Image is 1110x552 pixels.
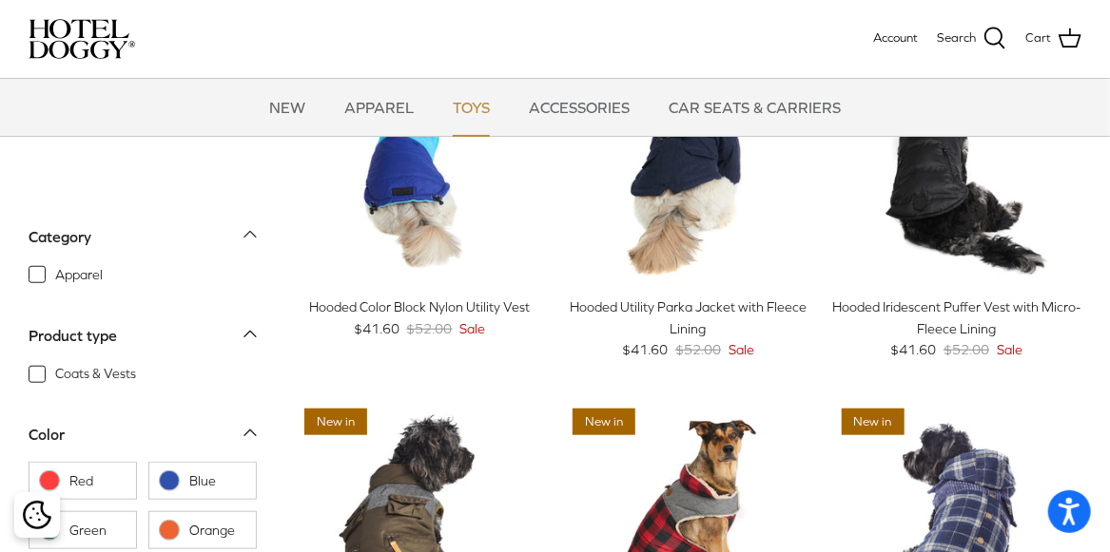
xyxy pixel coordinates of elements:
[295,296,544,339] a: Hooded Color Block Nylon Utility Vest $41.60 $52.00 Sale
[304,409,367,436] span: New in
[55,364,136,383] span: Coats & Vests
[652,79,858,136] a: CAR SEATS & CARRIERS
[563,296,812,339] div: Hooded Utility Parka Jacket with Fleece Lining
[832,296,1081,339] div: Hooded Iridescent Puffer Vest with Micro-Fleece Lining
[573,409,635,436] span: New in
[937,27,1006,51] a: Search
[460,318,486,339] span: Sale
[55,265,103,284] span: Apparel
[69,521,127,540] span: Green
[1025,29,1051,48] span: Cart
[832,296,1081,360] a: Hooded Iridescent Puffer Vest with Micro-Fleece Lining $41.60 $52.00 Sale
[29,19,135,59] img: hoteldoggycom
[563,38,812,287] a: Hooded Utility Parka Jacket with Fleece Lining
[29,320,257,363] a: Product type
[29,419,257,462] a: Color
[354,318,399,339] span: $41.60
[295,296,544,317] div: Hooded Color Block Nylon Utility Vest
[252,79,322,136] a: NEW
[29,423,65,447] div: Color
[729,339,754,360] span: Sale
[436,79,507,136] a: TOYS
[14,492,60,538] div: Cookie policy
[563,296,812,360] a: Hooded Utility Parka Jacket with Fleece Lining $41.60 $52.00 Sale
[944,339,989,360] span: $52.00
[327,79,431,136] a: APPAREL
[873,30,918,45] span: Account
[832,38,1081,287] a: Hooded Iridescent Puffer Vest with Micro-Fleece Lining
[997,339,1022,360] span: Sale
[69,471,127,490] span: Red
[29,323,117,348] div: Product type
[189,521,246,540] span: Orange
[937,29,976,48] span: Search
[842,409,905,436] span: New in
[890,339,936,360] span: $41.60
[29,221,257,264] a: Category
[512,79,647,136] a: ACCESSORIES
[20,499,53,532] button: Cookie policy
[295,38,544,287] a: Hooded Color Block Nylon Utility Vest
[29,224,91,249] div: Category
[622,339,668,360] span: $41.60
[675,339,721,360] span: $52.00
[873,29,918,48] a: Account
[1025,27,1081,51] a: Cart
[407,318,453,339] span: $52.00
[189,471,246,490] span: Blue
[23,501,51,529] img: Cookie policy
